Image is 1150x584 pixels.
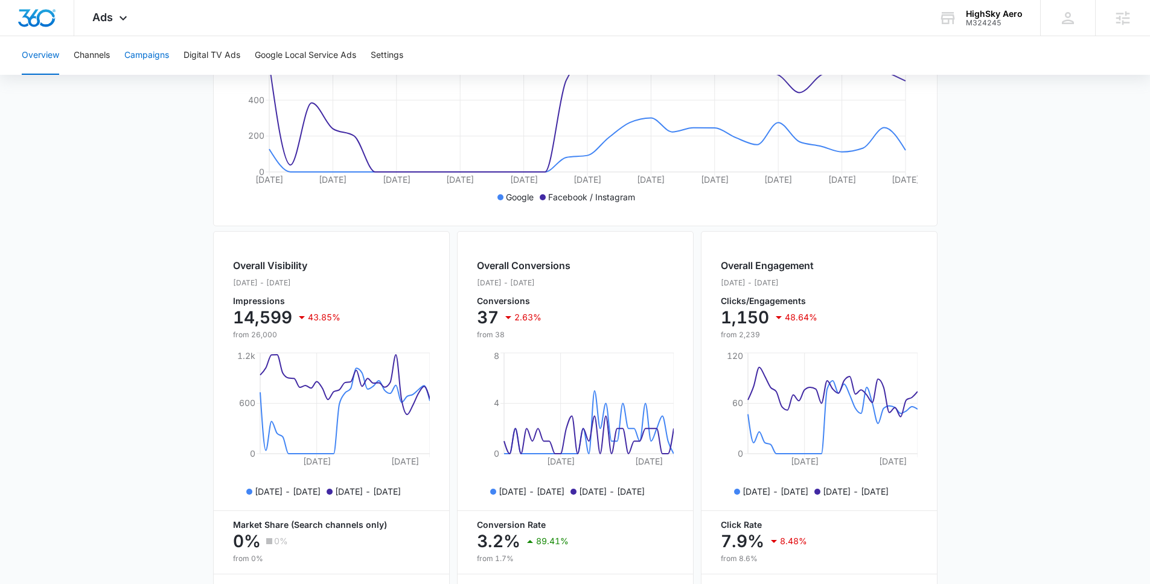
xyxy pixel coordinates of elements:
[790,456,818,466] tspan: [DATE]
[255,36,356,75] button: Google Local Service Ads
[721,521,918,529] p: Click Rate
[494,448,499,459] tspan: 0
[494,398,499,408] tspan: 4
[634,456,662,466] tspan: [DATE]
[514,313,541,322] p: 2.63%
[308,313,340,322] p: 43.85%
[233,297,340,305] p: Impressions
[248,130,264,141] tspan: 200
[785,313,817,322] p: 48.64%
[477,297,570,305] p: Conversions
[250,448,255,459] tspan: 0
[92,11,113,24] span: Ads
[233,278,340,288] p: [DATE] - [DATE]
[573,174,601,185] tspan: [DATE]
[966,9,1023,19] div: account name
[239,398,255,408] tspan: 600
[743,485,808,498] p: [DATE] - [DATE]
[233,258,340,273] h2: Overall Visibility
[764,174,792,185] tspan: [DATE]
[477,278,570,288] p: [DATE] - [DATE]
[721,329,817,340] p: from 2,239
[233,521,430,529] p: Market Share (Search channels only)
[248,95,264,105] tspan: 400
[233,553,430,564] p: from 0%
[966,19,1023,27] div: account id
[732,398,743,408] tspan: 60
[302,456,330,466] tspan: [DATE]
[319,174,347,185] tspan: [DATE]
[237,351,255,361] tspan: 1.2k
[721,308,769,327] p: 1,150
[259,167,264,177] tspan: 0
[22,36,59,75] button: Overview
[477,329,570,340] p: from 38
[579,485,645,498] p: [DATE] - [DATE]
[738,448,743,459] tspan: 0
[233,532,261,551] p: 0%
[255,174,283,185] tspan: [DATE]
[124,36,169,75] button: Campaigns
[233,308,292,327] p: 14,599
[477,532,520,551] p: 3.2%
[506,191,534,203] p: Google
[780,537,807,545] p: 8.48%
[721,258,817,273] h2: Overall Engagement
[477,553,674,564] p: from 1.7%
[391,456,418,466] tspan: [DATE]
[371,36,403,75] button: Settings
[382,174,410,185] tspan: [DATE]
[823,485,889,498] p: [DATE] - [DATE]
[446,174,474,185] tspan: [DATE]
[892,174,919,185] tspan: [DATE]
[546,456,574,466] tspan: [DATE]
[828,174,855,185] tspan: [DATE]
[637,174,665,185] tspan: [DATE]
[255,485,321,498] p: [DATE] - [DATE]
[721,532,764,551] p: 7.9%
[700,174,728,185] tspan: [DATE]
[74,36,110,75] button: Channels
[233,329,340,340] p: from 26,000
[477,258,570,273] h2: Overall Conversions
[536,537,569,545] p: 89.41%
[721,278,817,288] p: [DATE] - [DATE]
[477,521,674,529] p: Conversion Rate
[721,553,918,564] p: from 8.6%
[477,308,499,327] p: 37
[878,456,906,466] tspan: [DATE]
[335,485,401,498] p: [DATE] - [DATE]
[727,351,743,361] tspan: 120
[184,36,240,75] button: Digital TV Ads
[499,485,564,498] p: [DATE] - [DATE]
[494,351,499,361] tspan: 8
[510,174,537,185] tspan: [DATE]
[548,191,635,203] p: Facebook / Instagram
[721,297,817,305] p: Clicks/Engagements
[274,537,288,545] p: 0%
